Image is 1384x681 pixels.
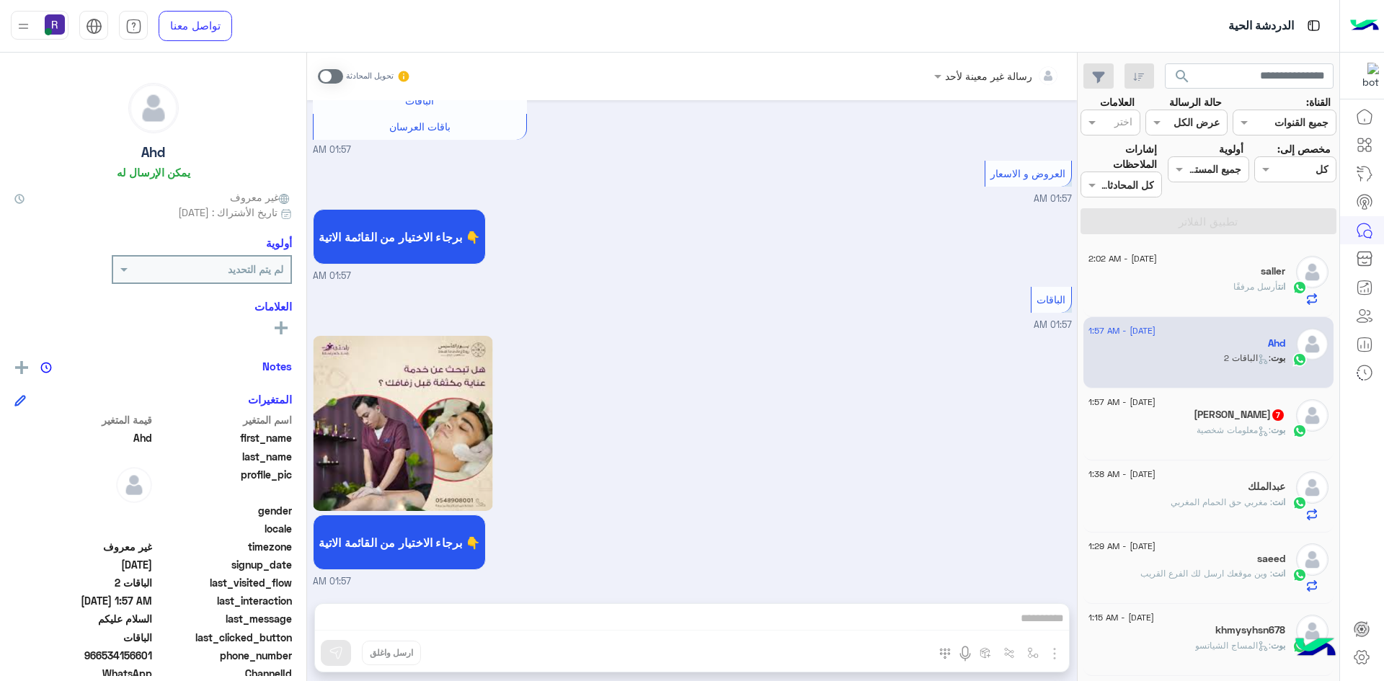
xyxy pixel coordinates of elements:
span: السلام عليكم [14,611,152,626]
span: 2 [14,666,152,681]
img: tab [125,18,142,35]
img: WhatsApp [1292,424,1307,438]
h5: khmysyhsn678 [1215,624,1285,636]
span: الباقات [405,94,434,107]
span: 01:57 AM [1034,193,1072,204]
label: العلامات [1100,94,1135,110]
h5: saller [1261,265,1285,277]
span: 2025-08-30T22:57:56.885Z [14,593,152,608]
img: WhatsApp [1292,280,1307,295]
span: 966534156601 [14,648,152,663]
span: last_clicked_button [155,630,293,645]
span: برجاء الاختيار من القائمة الاتية 👇 [319,535,480,549]
label: القناة: [1306,94,1331,110]
a: tab [119,11,148,41]
img: defaultAdmin.png [1296,328,1328,360]
span: انت [1272,568,1285,579]
span: تاريخ الأشتراك : [DATE] [178,205,278,220]
span: 2025-08-30T22:56:03.75Z [14,557,152,572]
img: Q2FwdHVyZSAoMykucG5n.png [313,336,494,511]
span: بوت [1271,352,1285,363]
h5: Ahd [1268,337,1285,350]
span: search [1174,68,1191,85]
span: last_visited_flow [155,575,293,590]
span: [DATE] - 1:57 AM [1088,396,1155,409]
span: بوت [1271,640,1285,651]
label: مخصص إلى: [1277,141,1331,156]
span: انت [1278,281,1285,292]
h5: عبدالملك [1248,481,1285,493]
a: تواصل معنا [159,11,232,41]
span: العروض و الاسعار [990,167,1065,179]
h6: العلامات [14,300,292,313]
img: defaultAdmin.png [129,84,178,133]
img: WhatsApp [1292,352,1307,367]
label: حالة الرسالة [1169,94,1222,110]
span: signup_date [155,557,293,572]
span: null [14,503,152,518]
img: defaultAdmin.png [1296,256,1328,288]
img: defaultAdmin.png [1296,543,1328,576]
span: 01:57 AM [313,143,351,157]
img: notes [40,362,52,373]
span: phone_number [155,648,293,663]
img: Logo [1350,11,1379,41]
span: اسم المتغير [155,412,293,427]
span: first_name [155,430,293,445]
span: [DATE] - 1:57 AM [1088,324,1155,337]
span: profile_pic [155,467,293,500]
img: WhatsApp [1292,496,1307,510]
img: tab [1305,17,1323,35]
span: 7 [1272,409,1284,421]
span: باقات العرسان [389,120,451,133]
span: الباقات [14,630,152,645]
small: تحويل المحادثة [346,71,394,82]
img: tab [86,18,102,35]
span: last_name [155,449,293,464]
button: تطبيق الفلاتر [1081,208,1336,234]
span: مغربي حق الحمام المغربي [1171,497,1272,507]
span: : معلومات شخصية [1197,424,1271,435]
img: userImage [45,14,65,35]
div: اختر [1114,114,1135,133]
span: انت [1272,497,1285,507]
img: defaultAdmin.png [1296,399,1328,432]
span: 01:57 AM [1034,319,1072,330]
span: last_message [155,611,293,626]
label: إشارات الملاحظات [1081,141,1157,172]
span: [DATE] - 2:02 AM [1088,252,1157,265]
span: وين موقعك ارسل لك الفرع القريب [1140,568,1272,579]
span: null [14,521,152,536]
button: search [1165,63,1200,94]
span: الباقات 2 [14,575,152,590]
span: : المساج الشياتسو [1195,640,1271,651]
img: defaultAdmin.png [1296,471,1328,504]
p: الدردشة الحية [1228,17,1294,36]
img: 322853014244696 [1353,63,1379,89]
span: : الباقات 2 [1224,352,1271,363]
span: [DATE] - 1:38 AM [1088,468,1155,481]
label: أولوية [1219,141,1243,156]
span: الباقات [1037,293,1065,306]
span: last_interaction [155,593,293,608]
span: غير معروف [230,190,292,205]
h6: أولوية [266,236,292,249]
img: add [15,361,28,374]
span: [DATE] - 1:29 AM [1088,540,1155,553]
img: defaultAdmin.png [116,467,152,503]
span: برجاء الاختيار من القائمة الاتية 👇 [319,230,480,244]
h6: المتغيرات [248,393,292,406]
span: أرسل مرفقًا [1233,281,1278,292]
span: قيمة المتغير [14,412,152,427]
img: profile [14,17,32,35]
span: timezone [155,539,293,554]
span: 01:57 AM [313,575,351,589]
span: غير معروف [14,539,152,554]
span: [DATE] - 1:15 AM [1088,611,1154,624]
h6: Notes [262,360,292,373]
img: defaultAdmin.png [1296,615,1328,647]
span: ChannelId [155,666,293,681]
span: بوت [1271,424,1285,435]
img: WhatsApp [1292,568,1307,582]
img: hulul-logo.png [1290,623,1341,674]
